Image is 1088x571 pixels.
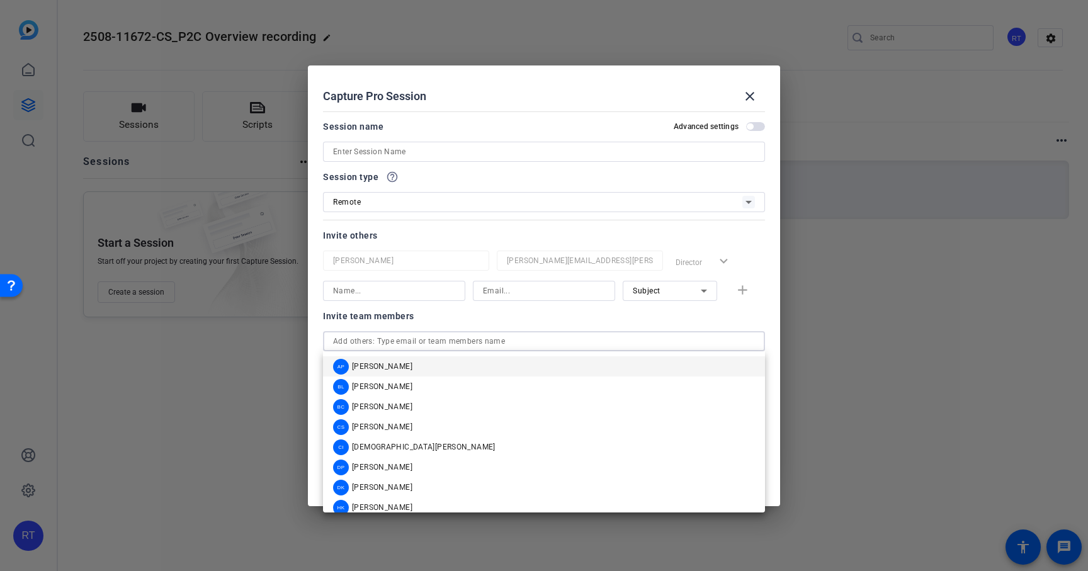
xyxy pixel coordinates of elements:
[333,399,349,414] div: BC
[323,119,383,134] div: Session name
[333,283,455,298] input: Name...
[633,286,660,295] span: Subject
[333,419,349,434] div: CS
[323,228,765,243] div: Invite others
[333,459,349,475] div: DP
[333,198,361,206] span: Remote
[352,402,412,412] span: [PERSON_NAME]
[333,439,349,455] div: CI
[352,422,412,432] span: [PERSON_NAME]
[742,89,757,104] mat-icon: close
[323,81,765,111] div: Capture Pro Session
[333,358,349,374] div: AP
[333,378,349,394] div: BL
[333,479,349,495] div: DK
[674,122,739,132] h2: Advanced settings
[352,502,412,512] span: [PERSON_NAME]
[333,144,755,159] input: Enter Session Name
[352,482,412,492] span: [PERSON_NAME]
[333,253,479,268] input: Name...
[507,253,653,268] input: Email...
[352,442,496,452] span: [DEMOGRAPHIC_DATA][PERSON_NAME]
[386,171,399,183] mat-icon: help_outline
[483,283,605,298] input: Email...
[333,334,755,349] input: Add others: Type email or team members name
[323,169,378,184] span: Session type
[323,308,765,324] div: Invite team members
[352,361,412,371] span: [PERSON_NAME]
[333,499,349,515] div: HK
[352,462,412,472] span: [PERSON_NAME]
[352,382,412,392] span: [PERSON_NAME]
